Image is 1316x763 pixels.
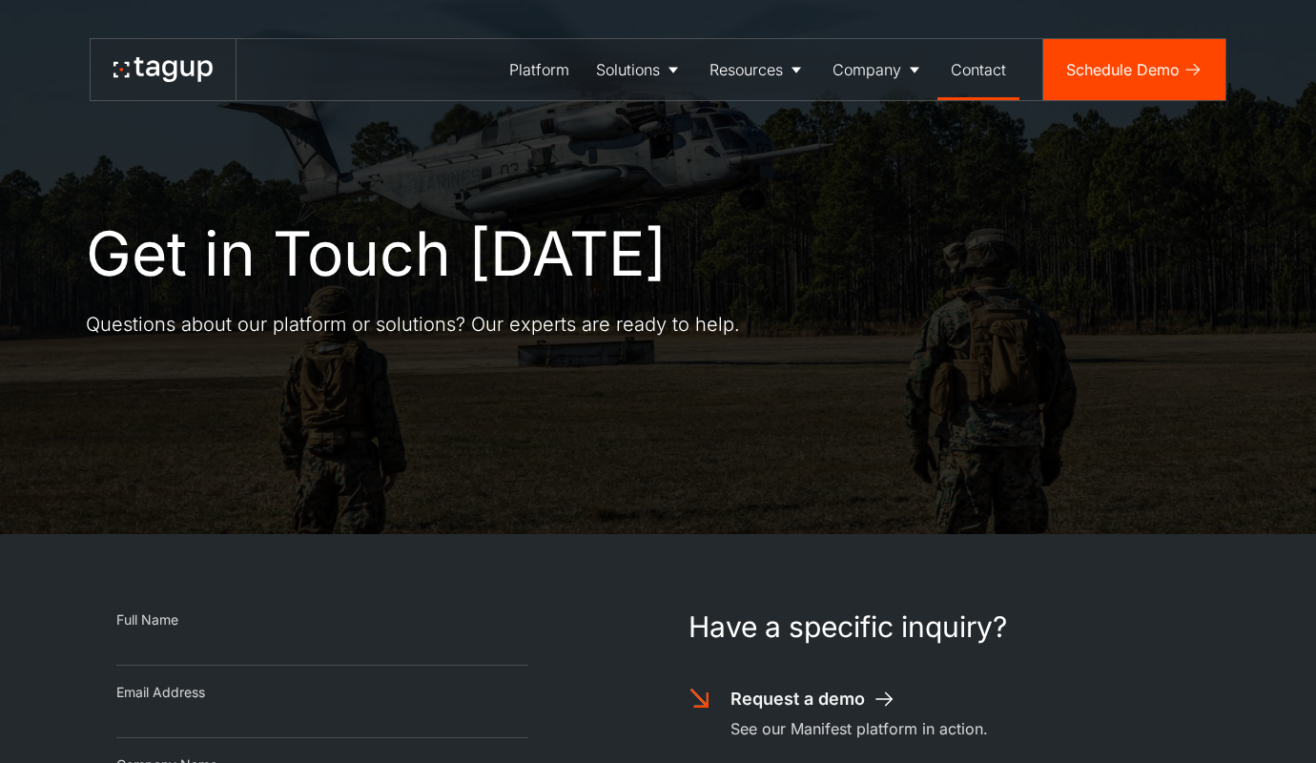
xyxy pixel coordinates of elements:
[730,687,865,711] div: Request a demo
[86,311,740,338] p: Questions about our platform or solutions? Our experts are ready to help.
[116,610,528,629] div: Full Name
[937,39,1019,100] a: Contact
[951,58,1006,81] div: Contact
[86,219,667,288] h1: Get in Touch [DATE]
[689,610,1200,644] h1: Have a specific inquiry?
[696,39,819,100] a: Resources
[509,58,569,81] div: Platform
[709,58,783,81] div: Resources
[819,39,937,100] a: Company
[596,58,660,81] div: Solutions
[1066,58,1180,81] div: Schedule Demo
[1043,39,1225,100] a: Schedule Demo
[496,39,583,100] a: Platform
[730,717,988,740] div: See our Manifest platform in action.
[833,58,901,81] div: Company
[116,683,528,702] div: Email Address
[730,687,896,711] a: Request a demo
[583,39,696,100] a: Solutions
